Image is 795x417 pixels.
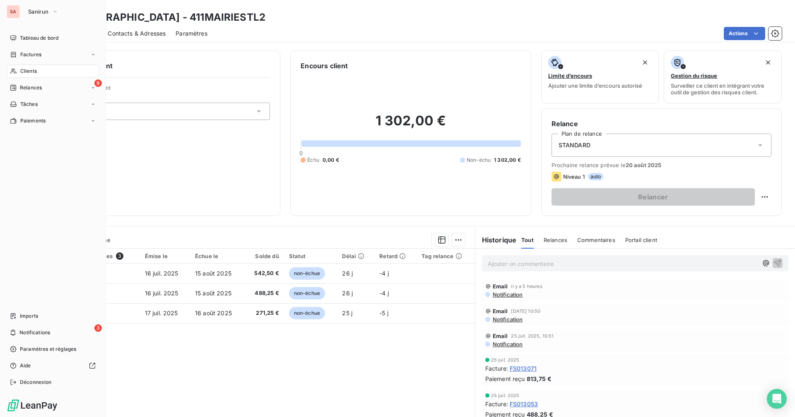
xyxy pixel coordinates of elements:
span: 26 j [342,290,353,297]
h6: Informations client [50,61,270,71]
div: Retard [379,253,412,259]
div: Tag relance [422,253,470,259]
div: Échue le [195,253,239,259]
span: 0 [299,150,303,156]
div: Open Intercom Messenger [767,389,787,409]
a: Paramètres et réglages [7,343,99,356]
span: Facture : [485,400,508,408]
span: Limite d’encours [548,72,592,79]
button: Actions [724,27,765,40]
a: Factures [7,48,99,61]
span: 3 [94,324,102,332]
span: Niveau 1 [563,173,585,180]
a: 9Relances [7,81,99,94]
span: 813,75 € [527,374,552,383]
div: SA [7,5,20,18]
span: non-échue [289,287,325,300]
span: Tableau de bord [20,34,58,42]
a: Paiements [7,114,99,127]
span: Email [493,333,508,339]
span: Notifications [19,329,50,336]
a: Tableau de bord [7,31,99,45]
span: Tout [521,237,534,243]
span: 542,50 € [249,269,279,278]
span: Sanirun [28,8,48,15]
span: Paiements [20,117,46,125]
span: 1 302,00 € [494,156,521,164]
span: 9 [94,79,102,87]
span: Email [493,308,508,314]
span: 25 juil. 2025 [491,357,520,362]
div: Statut [289,253,332,259]
span: Gestion du risque [671,72,717,79]
h6: Encours client [301,61,348,71]
div: Émise le [145,253,185,259]
button: Gestion du risqueSurveiller ce client en intégrant votre outil de gestion des risques client. [664,50,782,103]
h2: 1 302,00 € [301,113,520,137]
span: 488,25 € [249,289,279,297]
span: Relances [544,237,567,243]
span: Clients [20,67,37,75]
button: Relancer [552,188,755,206]
span: FS013053 [510,400,538,408]
span: Factures [20,51,41,58]
span: Propriétés Client [67,84,270,96]
div: Délai [342,253,369,259]
span: 15 août 2025 [195,290,231,297]
a: Tâches [7,98,99,111]
span: Notification [492,341,523,347]
span: 16 juil. 2025 [145,290,178,297]
span: Relances [20,84,42,91]
button: Limite d’encoursAjouter une limite d’encours autorisé [541,50,659,103]
span: -4 j [379,290,389,297]
span: 0,00 € [323,156,339,164]
span: Ajouter une limite d’encours autorisé [548,82,642,89]
span: STANDARD [559,141,590,149]
span: 271,25 € [249,309,279,317]
span: 16 août 2025 [195,309,232,316]
h3: [GEOGRAPHIC_DATA] - 411MAIRIESTL2 [73,10,265,25]
span: [DATE] 10:50 [511,309,540,314]
span: Paiement reçu [485,374,525,383]
span: Paramètres [176,29,207,38]
span: Notification [492,291,523,298]
span: 20 août 2025 [626,162,662,168]
span: Imports [20,312,38,320]
span: Commentaires [577,237,615,243]
span: Surveiller ce client en intégrant votre outil de gestion des risques client. [671,82,775,96]
span: Portail client [625,237,657,243]
span: Notification [492,316,523,323]
h6: Relance [552,119,771,129]
span: Aide [20,362,31,369]
span: non-échue [289,267,325,280]
span: 25 juil. 2025 [491,393,520,398]
span: 3 [116,252,123,260]
span: 26 j [342,270,353,277]
span: Non-échu [467,156,491,164]
span: 15 août 2025 [195,270,231,277]
span: Prochaine relance prévue le [552,162,771,168]
span: Contacts & Adresses [108,29,166,38]
span: Email [493,283,508,290]
span: Tâches [20,101,38,108]
span: -5 j [379,309,388,316]
img: Logo LeanPay [7,399,58,412]
span: FS013071 [510,364,537,373]
span: il y a 5 heures [511,284,542,289]
span: Facture : [485,364,508,373]
span: 16 juil. 2025 [145,270,178,277]
span: 25 j [342,309,352,316]
span: 25 juil. 2025, 10:51 [511,333,554,338]
a: Clients [7,65,99,78]
span: auto [588,173,604,180]
span: Échu [307,156,319,164]
a: Imports [7,309,99,323]
span: 17 juil. 2025 [145,309,178,316]
span: -4 j [379,270,389,277]
a: Aide [7,359,99,372]
h6: Historique [475,235,517,245]
span: non-échue [289,307,325,319]
div: Solde dû [249,253,279,259]
span: Déconnexion [20,379,52,386]
span: Paramètres et réglages [20,345,76,353]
